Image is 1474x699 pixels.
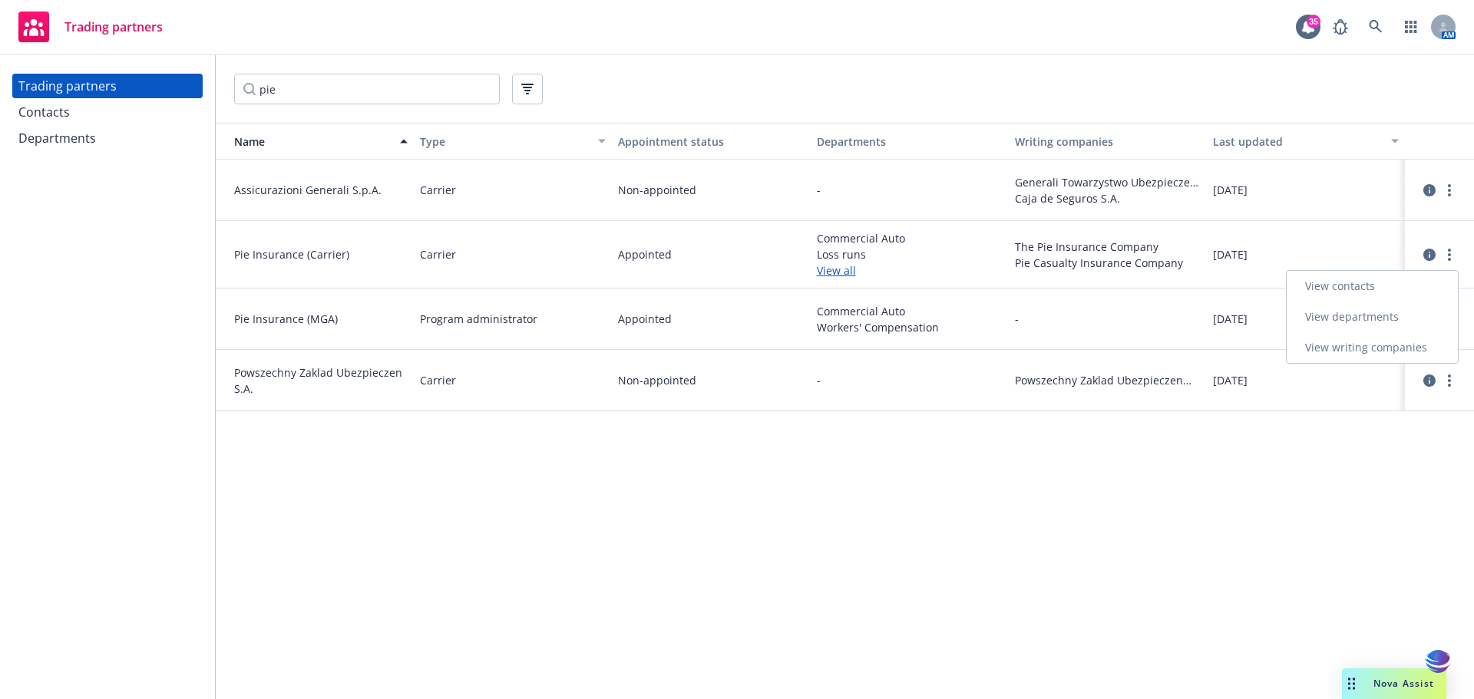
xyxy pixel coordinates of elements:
span: Powszechny Zaklad Ubezpieczen S.A. [234,364,408,397]
span: Commercial Auto [817,303,1003,319]
a: circleInformation [1420,371,1439,390]
button: Type [414,123,612,160]
a: circleInformation [1420,246,1439,264]
div: Appointment status [618,134,804,150]
span: The Pie Insurance Company [1015,239,1201,255]
span: Carrier [420,372,456,388]
a: Trading partners [12,5,169,48]
span: Program administrator [420,311,537,327]
div: Type [420,134,589,150]
span: [DATE] [1213,182,1248,198]
div: Departments [817,134,1003,150]
a: View contacts [1287,271,1458,302]
a: View writing companies [1287,332,1458,363]
div: Contacts [18,100,70,124]
span: Workers' Compensation [817,319,1003,335]
div: Name [222,134,391,150]
a: more [1440,181,1459,199]
div: 35 [1307,15,1320,28]
a: Departments [12,126,203,150]
span: [DATE] [1213,372,1248,388]
span: - [817,182,821,198]
button: Last updated [1207,123,1405,160]
div: Last updated [1213,134,1382,150]
span: Nova Assist [1373,677,1434,690]
span: Pie Casualty Insurance Company [1015,255,1201,271]
button: Appointment status [612,123,810,160]
span: Assicurazioni Generali S.p.A. [234,182,408,198]
button: Nova Assist [1342,668,1446,699]
a: more [1440,246,1459,264]
a: View all [817,262,1003,279]
a: Report a Bug [1325,12,1356,42]
div: Trading partners [18,74,117,98]
span: [DATE] [1213,246,1248,262]
img: svg+xml;base64,PHN2ZyB3aWR0aD0iMzQiIGhlaWdodD0iMzQiIHZpZXdCb3g9IjAgMCAzNCAzNCIgZmlsbD0ibm9uZSIgeG... [1425,648,1451,676]
span: Non-appointed [618,182,696,198]
span: Carrier [420,246,456,262]
div: Drag to move [1342,668,1361,699]
span: Pie Insurance (MGA) [234,311,408,327]
span: Caja de Seguros S.A. [1015,190,1201,206]
span: - [817,372,821,388]
span: Appointed [618,311,672,327]
span: Powszechny Zaklad Ubezpieczen Spolka Akcyjna (S.A.) [1015,372,1201,388]
a: Search [1360,12,1391,42]
span: Commercial Auto [817,230,1003,246]
span: - [1015,311,1019,327]
a: circleInformation [1420,181,1439,199]
button: Writing companies [1009,123,1207,160]
div: Writing companies [1015,134,1201,150]
span: Carrier [420,182,456,198]
span: Appointed [618,246,672,262]
a: Trading partners [12,74,203,98]
input: Filter by keyword... [234,74,500,104]
span: Generali Towarzystwo Ubezpieczen S.A. [1015,174,1201,190]
span: Loss runs [817,246,1003,262]
a: Switch app [1396,12,1426,42]
span: [DATE] [1213,311,1248,327]
div: Departments [18,126,96,150]
button: Name [216,123,414,160]
span: Non-appointed [618,372,696,388]
span: Trading partners [64,21,163,33]
a: View departments [1287,302,1458,332]
span: Pie Insurance (Carrier) [234,246,408,262]
a: more [1440,371,1459,390]
button: Departments [811,123,1009,160]
a: Contacts [12,100,203,124]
